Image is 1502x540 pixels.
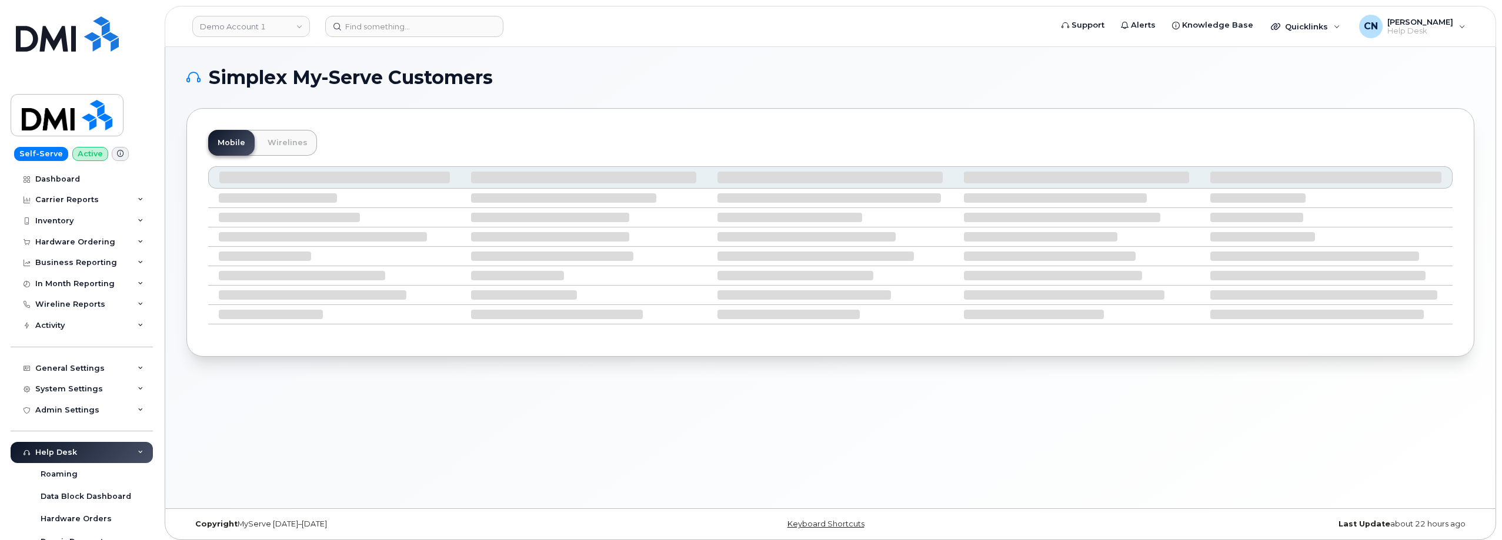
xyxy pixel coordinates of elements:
a: Keyboard Shortcuts [787,519,865,528]
strong: Last Update [1339,519,1390,528]
a: Mobile [208,130,255,156]
strong: Copyright [195,519,238,528]
div: MyServe [DATE]–[DATE] [186,519,616,529]
div: about 22 hours ago [1045,519,1474,529]
a: Wirelines [258,130,317,156]
span: Simplex My-Serve Customers [209,69,493,86]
